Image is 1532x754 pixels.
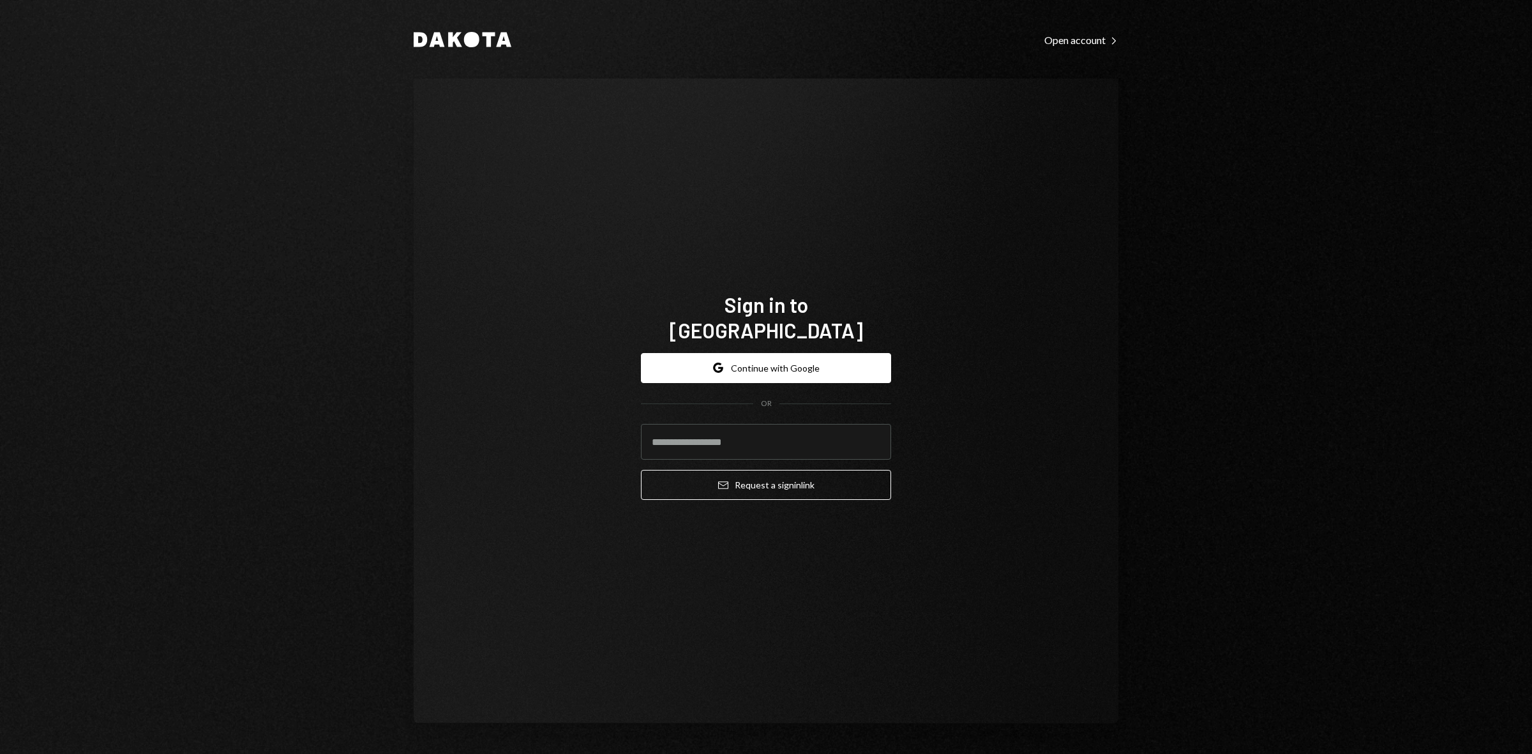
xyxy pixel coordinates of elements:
a: Open account [1044,33,1118,47]
h1: Sign in to [GEOGRAPHIC_DATA] [641,292,891,343]
div: Open account [1044,34,1118,47]
button: Request a signinlink [641,470,891,500]
div: OR [761,398,772,409]
button: Continue with Google [641,353,891,383]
